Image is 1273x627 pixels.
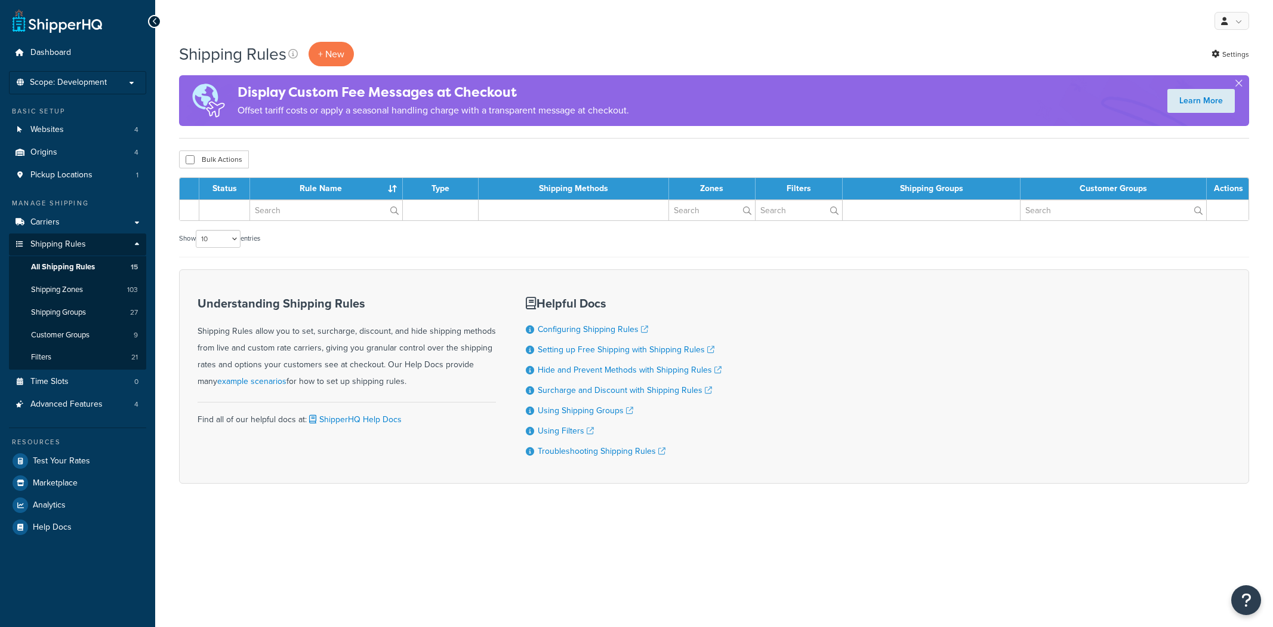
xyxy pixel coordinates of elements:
[9,233,146,256] a: Shipping Rules
[843,178,1021,199] th: Shipping Groups
[33,456,90,466] span: Test Your Rates
[198,297,496,390] div: Shipping Rules allow you to set, surcharge, discount, and hide shipping methods from live and cus...
[31,352,51,362] span: Filters
[198,297,496,310] h3: Understanding Shipping Rules
[9,256,146,278] li: All Shipping Rules
[179,75,238,126] img: duties-banner-06bc72dcb5fe05cb3f9472aba00be2ae8eb53ab6f0d8bb03d382ba314ac3c341.png
[1021,178,1206,199] th: Customer Groups
[9,42,146,64] a: Dashboard
[179,42,286,66] h1: Shipping Rules
[134,125,138,135] span: 4
[9,142,146,164] a: Origins 4
[756,200,842,220] input: Search
[9,106,146,116] div: Basic Setup
[9,324,146,346] li: Customer Groups
[1167,89,1235,113] a: Learn More
[9,302,146,324] a: Shipping Groups 27
[9,279,146,301] a: Shipping Zones 103
[196,230,241,248] select: Showentries
[9,302,146,324] li: Shipping Groups
[9,119,146,141] a: Websites 4
[9,164,146,186] li: Pickup Locations
[250,200,402,220] input: Search
[9,472,146,494] a: Marketplace
[9,394,146,416] li: Advanced Features
[669,178,756,199] th: Zones
[538,404,633,417] a: Using Shipping Groups
[31,285,83,295] span: Shipping Zones
[134,399,138,410] span: 4
[9,346,146,368] a: Filters 21
[307,413,402,426] a: ShipperHQ Help Docs
[1021,200,1206,220] input: Search
[33,522,72,533] span: Help Docs
[9,437,146,447] div: Resources
[30,147,57,158] span: Origins
[13,9,102,33] a: ShipperHQ Home
[9,233,146,370] li: Shipping Rules
[9,517,146,538] a: Help Docs
[669,200,755,220] input: Search
[136,170,138,180] span: 1
[179,230,260,248] label: Show entries
[31,262,95,272] span: All Shipping Rules
[31,330,90,340] span: Customer Groups
[756,178,843,199] th: Filters
[31,308,86,318] span: Shipping Groups
[198,402,496,428] div: Find all of our helpful docs at:
[134,330,138,340] span: 9
[134,147,138,158] span: 4
[127,285,138,295] span: 103
[526,297,722,310] h3: Helpful Docs
[538,364,722,376] a: Hide and Prevent Methods with Shipping Rules
[217,375,286,388] a: example scenarios
[238,102,629,119] p: Offset tariff costs or apply a seasonal handling charge with a transparent message at checkout.
[30,399,103,410] span: Advanced Features
[538,323,648,336] a: Configuring Shipping Rules
[538,425,594,437] a: Using Filters
[131,262,138,272] span: 15
[9,211,146,233] a: Carriers
[479,178,669,199] th: Shipping Methods
[199,178,250,199] th: Status
[9,279,146,301] li: Shipping Zones
[9,371,146,393] li: Time Slots
[403,178,478,199] th: Type
[9,371,146,393] a: Time Slots 0
[9,198,146,208] div: Manage Shipping
[30,48,71,58] span: Dashboard
[30,239,86,250] span: Shipping Rules
[9,394,146,416] a: Advanced Features 4
[30,78,107,88] span: Scope: Development
[1212,46,1249,63] a: Settings
[238,82,629,102] h4: Display Custom Fee Messages at Checkout
[9,450,146,472] a: Test Your Rates
[30,217,60,228] span: Carriers
[9,142,146,164] li: Origins
[538,445,665,457] a: Troubleshooting Shipping Rules
[130,308,138,318] span: 27
[134,377,138,387] span: 0
[131,352,138,362] span: 21
[33,500,66,511] span: Analytics
[9,256,146,278] a: All Shipping Rules 15
[538,343,714,356] a: Setting up Free Shipping with Shipping Rules
[9,164,146,186] a: Pickup Locations 1
[250,178,403,199] th: Rule Name
[9,119,146,141] li: Websites
[1207,178,1249,199] th: Actions
[30,125,64,135] span: Websites
[9,494,146,516] a: Analytics
[309,42,354,66] p: + New
[30,170,93,180] span: Pickup Locations
[33,478,78,488] span: Marketplace
[179,150,249,168] button: Bulk Actions
[30,377,69,387] span: Time Slots
[9,324,146,346] a: Customer Groups 9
